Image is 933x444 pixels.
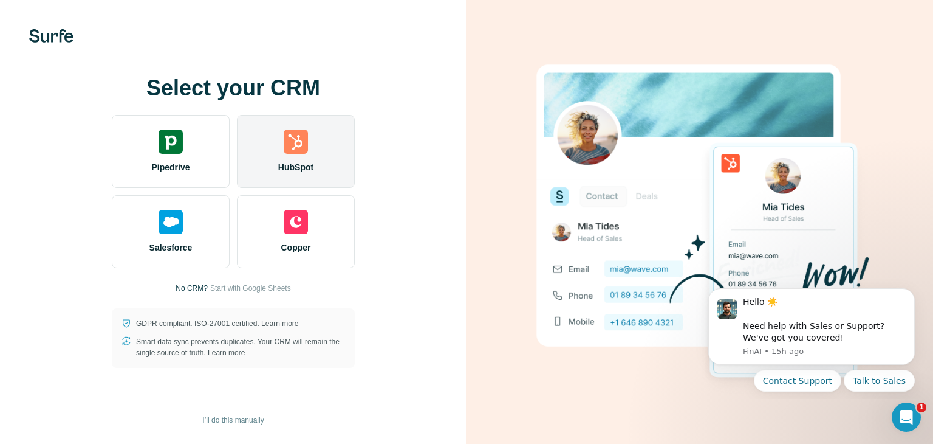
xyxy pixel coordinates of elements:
[208,349,245,357] a: Learn more
[917,403,926,412] span: 1
[176,283,208,294] p: No CRM?
[151,161,190,173] span: Pipedrive
[136,336,345,358] p: Smart data sync prevents duplicates. Your CRM will remain the single source of truth.
[159,130,183,154] img: pipedrive's logo
[112,76,355,100] h1: Select your CRM
[29,29,73,43] img: Surfe's logo
[690,278,933,399] iframe: Intercom notifications message
[284,130,308,154] img: hubspot's logo
[530,46,870,398] img: HUBSPOT image
[284,210,308,234] img: copper's logo
[159,210,183,234] img: salesforce's logo
[202,415,264,426] span: I’ll do this manually
[261,319,298,328] a: Learn more
[892,403,921,432] iframe: Intercom live chat
[136,318,298,329] p: GDPR compliant. ISO-27001 certified.
[210,283,291,294] button: Start with Google Sheets
[194,411,272,429] button: I’ll do this manually
[149,241,193,254] span: Salesforce
[281,241,311,254] span: Copper
[278,161,313,173] span: HubSpot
